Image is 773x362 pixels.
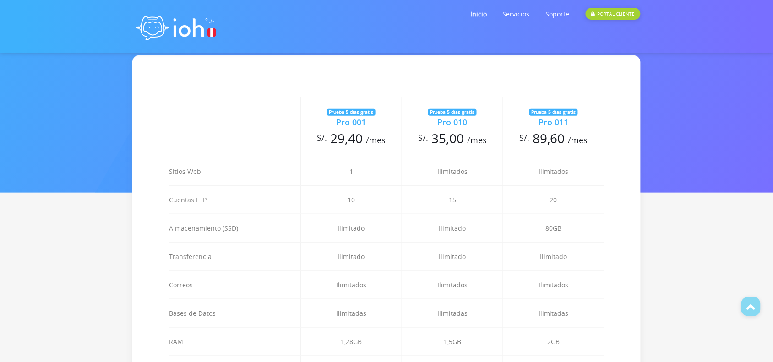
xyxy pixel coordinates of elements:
span: /mes [467,135,487,146]
td: Ilimitados [402,157,503,186]
td: Ilimitado [402,243,503,271]
sup: S/. [418,132,428,143]
div: Prueba 5 días gratis [428,109,476,116]
sup: S/. [519,132,529,143]
td: Ilimitado [300,214,402,243]
td: 10 [300,186,402,214]
td: Cuentas FTP [169,186,300,214]
td: 80GB [503,214,604,243]
td: Bases de Datos [169,299,300,328]
td: RAM [169,328,300,356]
td: 20 [503,186,604,214]
div: PORTAL CLIENTE [586,8,641,20]
td: Sitios Web [169,157,300,186]
div: Pro 001 [301,116,402,129]
div: Prueba 5 días gratis [327,109,375,116]
td: Transferencia [169,243,300,271]
td: Ilimitado [300,243,402,271]
span: 89,60 [533,130,565,147]
td: 1,5GB [402,328,503,356]
sup: S/. [317,132,327,143]
td: Correos [169,271,300,299]
div: Prueba 5 días gratis [529,109,577,116]
td: Ilimitado [503,243,604,271]
span: 29,40 [330,130,363,147]
td: Ilimitadas [503,299,604,328]
span: 35,00 [431,130,464,147]
td: 2GB [503,328,604,356]
td: 1,28GB [300,328,402,356]
td: 15 [402,186,503,214]
td: 1 [300,157,402,186]
td: Ilimitado [402,214,503,243]
td: Ilimitados [402,271,503,299]
span: /mes [366,135,386,146]
td: Ilimitados [503,271,604,299]
div: Pro 011 [503,116,604,129]
td: Ilimitadas [402,299,503,328]
span: /mes [568,135,588,146]
td: Ilimitados [300,271,402,299]
td: Ilimitados [503,157,604,186]
td: Almacenamiento (SSD) [169,214,300,243]
img: logo ioh [132,6,219,47]
td: Ilimitadas [300,299,402,328]
div: Pro 010 [402,116,503,129]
